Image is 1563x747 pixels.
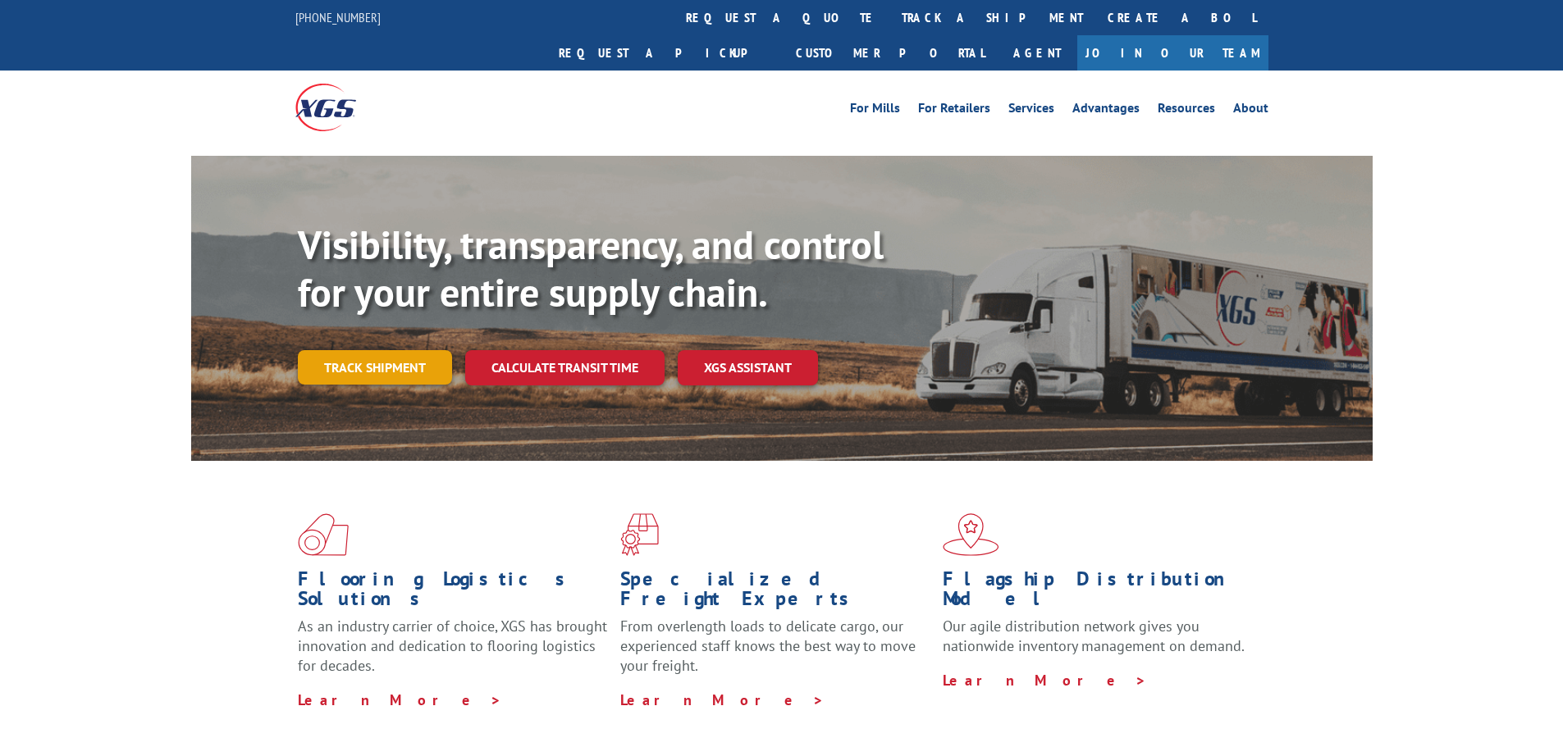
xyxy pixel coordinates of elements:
[850,102,900,120] a: For Mills
[1077,35,1268,71] a: Join Our Team
[1072,102,1140,120] a: Advantages
[298,617,607,675] span: As an industry carrier of choice, XGS has brought innovation and dedication to flooring logistics...
[943,513,999,556] img: xgs-icon-flagship-distribution-model-red
[1008,102,1054,120] a: Services
[546,35,784,71] a: Request a pickup
[620,690,825,709] a: Learn More >
[943,671,1147,690] a: Learn More >
[295,9,381,25] a: [PHONE_NUMBER]
[298,690,502,709] a: Learn More >
[943,617,1245,655] span: Our agile distribution network gives you nationwide inventory management on demand.
[678,350,818,385] a: XGS ASSISTANT
[620,617,930,690] p: From overlength loads to delicate cargo, our experienced staff knows the best way to move your fr...
[298,569,608,617] h1: Flooring Logistics Solutions
[298,219,884,317] b: Visibility, transparency, and control for your entire supply chain.
[298,513,349,556] img: xgs-icon-total-supply-chain-intelligence-red
[620,513,659,556] img: xgs-icon-focused-on-flooring-red
[943,569,1253,617] h1: Flagship Distribution Model
[997,35,1077,71] a: Agent
[465,350,665,385] a: Calculate transit time
[620,569,930,617] h1: Specialized Freight Experts
[298,350,452,385] a: Track shipment
[1158,102,1215,120] a: Resources
[1233,102,1268,120] a: About
[784,35,997,71] a: Customer Portal
[918,102,990,120] a: For Retailers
